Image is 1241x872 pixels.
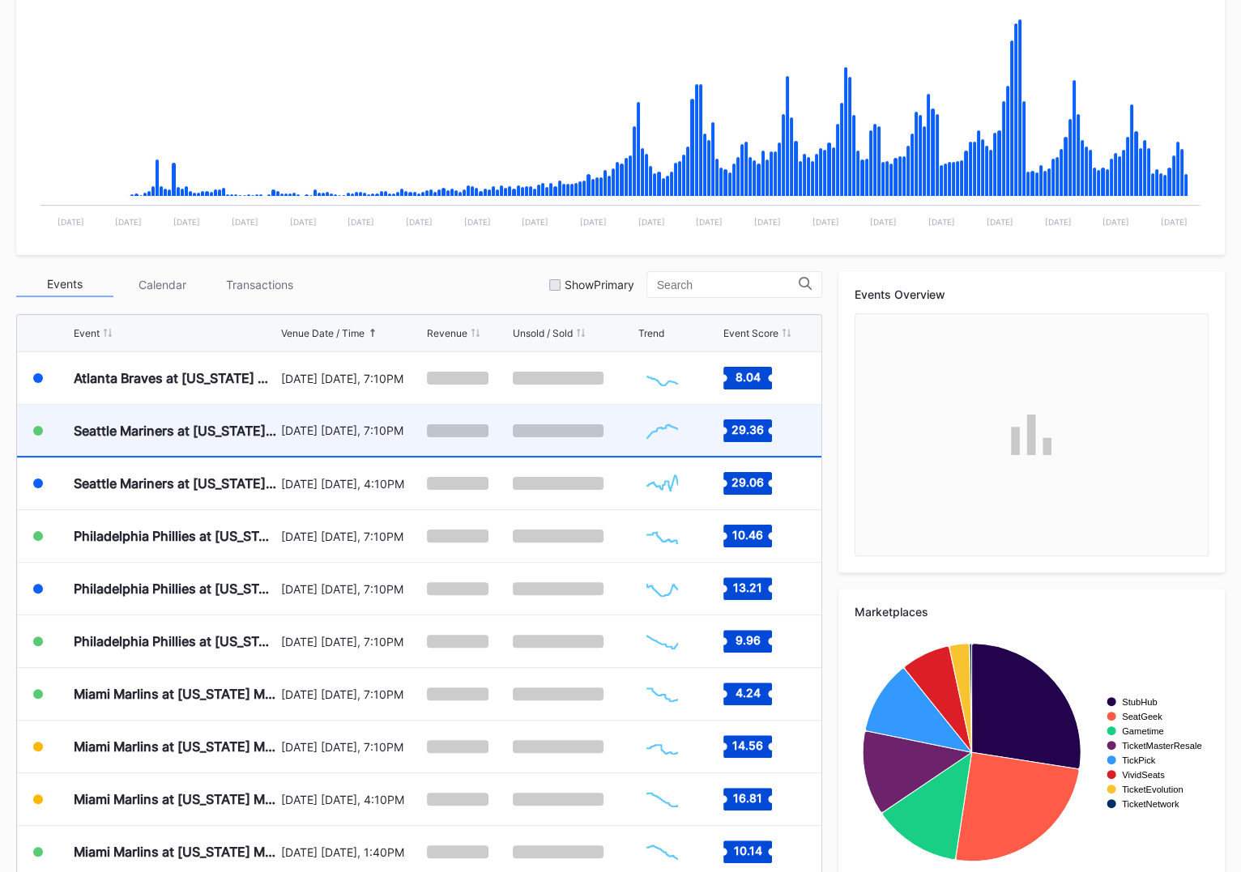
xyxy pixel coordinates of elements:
[733,581,762,594] text: 13.21
[281,530,424,543] div: [DATE] [DATE], 7:10PM
[638,463,686,504] svg: Chart title
[58,217,84,227] text: [DATE]
[1122,741,1201,751] text: TicketMasterResale
[1044,217,1071,227] text: [DATE]
[1102,217,1129,227] text: [DATE]
[580,217,607,227] text: [DATE]
[74,528,277,544] div: Philadelphia Phillies at [US_STATE] Mets
[74,791,277,807] div: Miami Marlins at [US_STATE] Mets ([PERSON_NAME] Giveaway)
[723,327,778,339] div: Event Score
[638,217,665,227] text: [DATE]
[1122,726,1164,736] text: Gametime
[74,581,277,597] div: Philadelphia Phillies at [US_STATE] Mets (SNY Players Pins Featuring [PERSON_NAME], [PERSON_NAME]...
[1122,799,1179,809] text: TicketNetwork
[638,358,686,398] svg: Chart title
[638,832,686,872] svg: Chart title
[74,475,277,491] div: Seattle Mariners at [US_STATE] Mets ([PERSON_NAME] Bobblehead Giveaway)
[290,217,317,227] text: [DATE]
[638,327,664,339] div: Trend
[74,370,277,386] div: Atlanta Braves at [US_STATE] Mets (Player Replica Jersey Giveaway)
[74,686,277,702] div: Miami Marlins at [US_STATE] Mets
[733,791,762,805] text: 16.81
[115,217,142,227] text: [DATE]
[173,217,200,227] text: [DATE]
[406,217,433,227] text: [DATE]
[74,738,277,755] div: Miami Marlins at [US_STATE] Mets (Fireworks Night)
[281,372,424,385] div: [DATE] [DATE], 7:10PM
[736,633,761,647] text: 9.96
[1122,785,1183,794] text: TicketEvolution
[638,516,686,556] svg: Chart title
[113,272,211,297] div: Calendar
[736,686,761,700] text: 4.24
[731,475,764,489] text: 29.06
[281,687,424,701] div: [DATE] [DATE], 7:10PM
[812,217,839,227] text: [DATE]
[657,279,799,291] input: Search
[754,217,781,227] text: [DATE]
[211,272,308,297] div: Transactions
[74,844,277,860] div: Miami Marlins at [US_STATE] Mets
[522,217,548,227] text: [DATE]
[638,726,686,767] svg: Chart title
[1122,755,1156,765] text: TickPick
[281,327,365,339] div: Venue Date / Time
[736,370,761,384] text: 8.04
[1122,712,1162,721] text: SeatGeek
[74,633,277,649] div: Philadelphia Phillies at [US_STATE] Mets
[74,423,277,439] div: Seattle Mariners at [US_STATE][GEOGRAPHIC_DATA] ([PERSON_NAME][GEOGRAPHIC_DATA] Replica Giveaway/...
[870,217,897,227] text: [DATE]
[638,568,686,609] svg: Chart title
[427,327,467,339] div: Revenue
[1122,697,1158,707] text: StubHub
[464,217,491,227] text: [DATE]
[928,217,955,227] text: [DATE]
[281,740,424,754] div: [DATE] [DATE], 7:10PM
[281,845,424,859] div: [DATE] [DATE], 1:40PM
[638,410,686,451] svg: Chart title
[731,422,764,436] text: 29.36
[281,635,424,649] div: [DATE] [DATE], 7:10PM
[732,528,763,542] text: 10.46
[281,793,424,806] div: [DATE] [DATE], 4:10PM
[74,327,100,339] div: Event
[696,217,723,227] text: [DATE]
[855,605,1209,619] div: Marketplaces
[638,779,686,819] svg: Chart title
[513,327,573,339] div: Unsold / Sold
[732,738,763,752] text: 14.56
[734,844,762,857] text: 10.14
[855,287,1209,301] div: Events Overview
[281,423,424,437] div: [DATE] [DATE], 7:10PM
[348,217,374,227] text: [DATE]
[281,582,424,596] div: [DATE] [DATE], 7:10PM
[638,621,686,661] svg: Chart title
[232,217,258,227] text: [DATE]
[1122,770,1165,780] text: VividSeats
[987,217,1013,227] text: [DATE]
[638,674,686,714] svg: Chart title
[281,477,424,491] div: [DATE] [DATE], 4:10PM
[1161,217,1188,227] text: [DATE]
[16,272,113,297] div: Events
[565,278,634,291] div: Show Primary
